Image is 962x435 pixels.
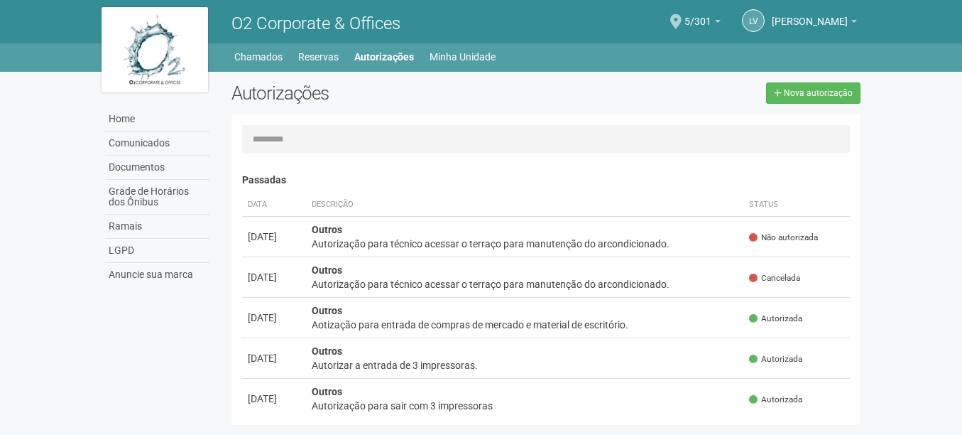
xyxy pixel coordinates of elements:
[749,232,818,244] span: Não autorizada
[684,18,721,29] a: 5/301
[312,305,342,316] strong: Outros
[312,358,738,372] div: Autorizar a entrada de 3 impressoras.
[102,7,208,92] img: logo.jpg
[248,351,300,365] div: [DATE]
[234,47,283,67] a: Chamados
[772,18,857,29] a: [PERSON_NAME]
[105,263,210,286] a: Anuncie sua marca
[312,224,342,235] strong: Outros
[354,47,414,67] a: Autorizações
[312,318,738,332] div: Aotização para entrada de compras de mercado e material de escritório.
[312,277,738,291] div: Autorização para técnico acessar o terraço para manutenção do arcondicionado.
[248,230,300,244] div: [DATE]
[248,311,300,325] div: [DATE]
[312,399,738,413] div: Autorização para sair com 3 impressoras
[684,2,711,27] span: 5/301
[312,237,738,251] div: Autorização para técnico acessar o terraço para manutenção do arcondicionado.
[784,88,853,98] span: Nova autorização
[312,386,342,397] strong: Outros
[749,394,802,406] span: Autorizada
[242,193,306,217] th: Data
[743,193,850,217] th: Status
[742,9,765,32] a: LV
[749,313,802,325] span: Autorizada
[306,193,744,217] th: Descrição
[772,2,848,27] span: Luis Vasconcelos Porto Fernandes
[298,47,339,67] a: Reservas
[766,82,860,104] a: Nova autorização
[105,107,210,131] a: Home
[248,392,300,406] div: [DATE]
[231,82,535,104] h2: Autorizações
[749,353,802,365] span: Autorizada
[312,264,342,276] strong: Outros
[248,270,300,284] div: [DATE]
[105,180,210,215] a: Grade de Horários dos Ônibus
[105,215,210,239] a: Ramais
[242,175,851,186] h4: Passadas
[105,131,210,156] a: Comunicados
[749,272,800,284] span: Cancelada
[105,239,210,263] a: LGPD
[231,14,400,33] span: O2 Corporate & Offices
[430,47,496,67] a: Minha Unidade
[105,156,210,180] a: Documentos
[312,345,342,357] strong: Outros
